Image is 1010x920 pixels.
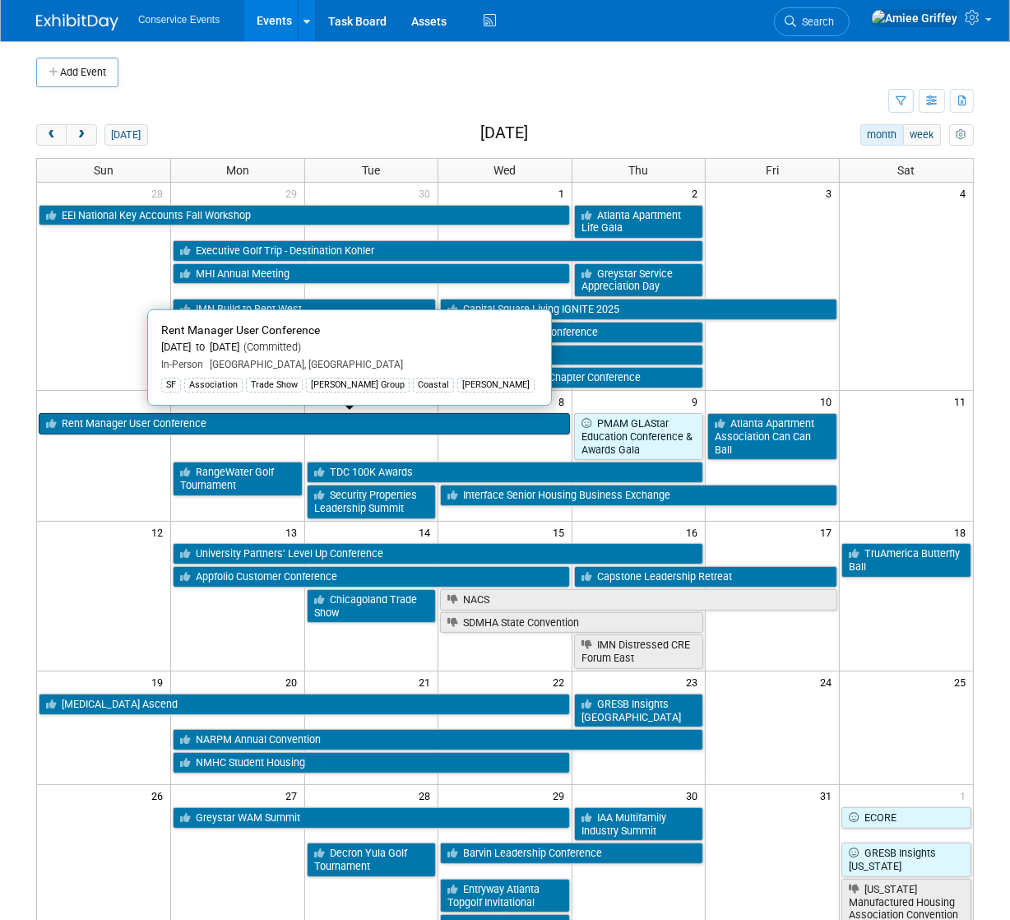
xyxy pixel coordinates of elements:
[173,543,703,565] a: University Partners’ Level Up Conference
[36,14,118,30] img: ExhibitDay
[413,378,454,393] div: Coastal
[958,183,973,203] span: 4
[284,183,304,203] span: 29
[952,671,973,692] span: 25
[150,522,170,542] span: 12
[284,785,304,806] span: 27
[173,566,570,588] a: Appfolio Customer Conference
[574,807,704,841] a: IAA Multifamily Industry Summit
[94,164,114,177] span: Sun
[796,16,834,28] span: Search
[173,263,570,285] a: MHI Annual Meeting
[574,263,704,297] a: Greystar Service Appreciation Day
[818,785,839,806] span: 31
[150,785,170,806] span: 26
[551,522,572,542] span: 15
[161,378,181,393] div: SF
[871,9,958,27] img: Amiee Griffey
[226,164,249,177] span: Mon
[684,785,705,806] span: 30
[440,299,837,320] a: Capital Square Living IGNITE 2025
[897,164,915,177] span: Sat
[774,7,850,36] a: Search
[307,589,437,623] a: Chicagoland Trade Show
[457,378,535,393] div: [PERSON_NAME]
[818,671,839,692] span: 24
[161,323,320,337] span: Rent Manager User Conference
[958,785,973,806] span: 1
[766,164,779,177] span: Fri
[66,124,96,146] button: next
[173,807,570,829] a: Greystar WAM Summit
[903,124,941,146] button: week
[956,130,966,141] i: Personalize Calendar
[150,183,170,203] span: 28
[417,671,438,692] span: 21
[574,205,704,239] a: Atlanta Apartment Life Gala
[150,671,170,692] span: 19
[173,299,436,320] a: IMN Build to Rent West
[417,183,438,203] span: 30
[860,124,904,146] button: month
[239,341,301,353] span: (Committed)
[161,341,538,355] div: [DATE] to [DATE]
[574,413,704,460] a: PMAM GLAStar Education Conference & Awards Gala
[818,522,839,542] span: 17
[440,367,703,388] a: NRHC [US_STATE] Chapter Conference
[440,843,703,864] a: Barvin Leadership Conference
[440,485,837,506] a: Interface Senior Housing Business Exchange
[161,359,203,370] span: In-Person
[440,589,837,611] a: NACS
[952,522,973,542] span: 18
[440,345,703,366] a: BAM Con 2025
[184,378,243,393] div: Association
[39,694,570,715] a: [MEDICAL_DATA] Ascend
[306,378,410,393] div: [PERSON_NAME] Group
[39,205,570,226] a: EEI National Key Accounts Fall Workshop
[841,807,971,829] a: ECORE
[173,729,703,750] a: NARPM Annual Convention
[307,843,437,876] a: Decron Yula Golf Tournament
[36,58,118,87] button: Add Event
[551,785,572,806] span: 29
[841,543,971,577] a: TruAmerica Butterfly Ball
[690,183,705,203] span: 2
[707,413,837,460] a: Atlanta Apartment Association Can Can Ball
[417,522,438,542] span: 14
[173,240,703,262] a: Executive Golf Trip - Destination Kohler
[557,183,572,203] span: 1
[39,413,570,434] a: Rent Manager User Conference
[493,164,516,177] span: Wed
[949,124,974,146] button: myCustomButton
[574,566,837,588] a: Capstone Leadership Retreat
[284,522,304,542] span: 13
[104,124,148,146] button: [DATE]
[173,462,303,495] a: RangeWater Golf Tournament
[173,752,570,774] a: NMHC Student Housing
[551,671,572,692] span: 22
[284,671,304,692] span: 20
[246,378,303,393] div: Trade Show
[440,612,703,634] a: SDMHA State Convention
[690,391,705,411] span: 9
[440,879,570,913] a: Entryway Atlanta Topgolf Invitational
[203,359,403,370] span: [GEOGRAPHIC_DATA], [GEOGRAPHIC_DATA]
[841,843,971,876] a: GRESB Insights [US_STATE]
[629,164,649,177] span: Thu
[818,391,839,411] span: 10
[362,164,380,177] span: Tue
[138,14,220,26] span: Conservice Events
[684,522,705,542] span: 16
[574,694,704,727] a: GRESB Insights [GEOGRAPHIC_DATA]
[307,462,704,483] a: TDC 100K Awards
[952,391,973,411] span: 11
[574,634,704,668] a: IMN Distressed CRE Forum East
[684,671,705,692] span: 23
[36,124,67,146] button: prev
[557,391,572,411] span: 8
[824,183,839,203] span: 3
[307,485,437,518] a: Security Properties Leadership Summit
[480,124,528,142] h2: [DATE]
[417,785,438,806] span: 28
